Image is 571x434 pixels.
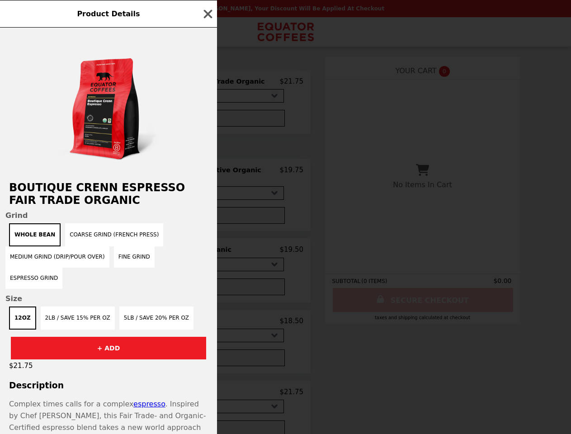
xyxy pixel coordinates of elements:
button: Coarse Grind (French Press) [65,223,163,246]
button: 2lb / Save 15% per oz [41,307,115,330]
img: Whole Bean / 12oz [54,37,163,172]
button: Espresso Grind [5,268,62,289]
span: Size [5,294,212,303]
a: espresso [133,400,165,408]
span: Grind [5,211,212,220]
span: Product Details [77,9,140,18]
button: Medium Grind (Drip/Pour Over) [5,246,109,268]
button: Fine Grind [114,246,155,268]
button: 5lb / Save 20% per oz [119,307,193,330]
button: Whole Bean [9,223,61,246]
button: 12oz [9,307,36,330]
button: + ADD [11,337,206,359]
